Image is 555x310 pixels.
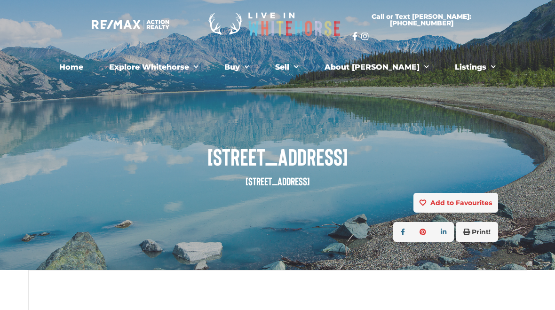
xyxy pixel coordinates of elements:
a: Home [52,58,90,77]
strong: Print! [472,228,491,236]
small: [STREET_ADDRESS] [246,175,310,188]
a: About [PERSON_NAME] [317,58,436,77]
span: Call or Text [PERSON_NAME]: [PHONE_NUMBER] [364,13,479,26]
span: [STREET_ADDRESS] [57,143,498,169]
a: Listings [448,58,503,77]
nav: Menu [52,58,503,77]
button: Add to Favourites [413,193,498,213]
a: Buy [217,58,256,77]
a: Sell [268,58,306,77]
strong: Add to Favourites [430,199,492,207]
button: Print! [456,222,498,242]
a: Call or Text [PERSON_NAME]: [PHONE_NUMBER] [352,8,491,32]
a: Explore Whitehorse [102,58,206,77]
